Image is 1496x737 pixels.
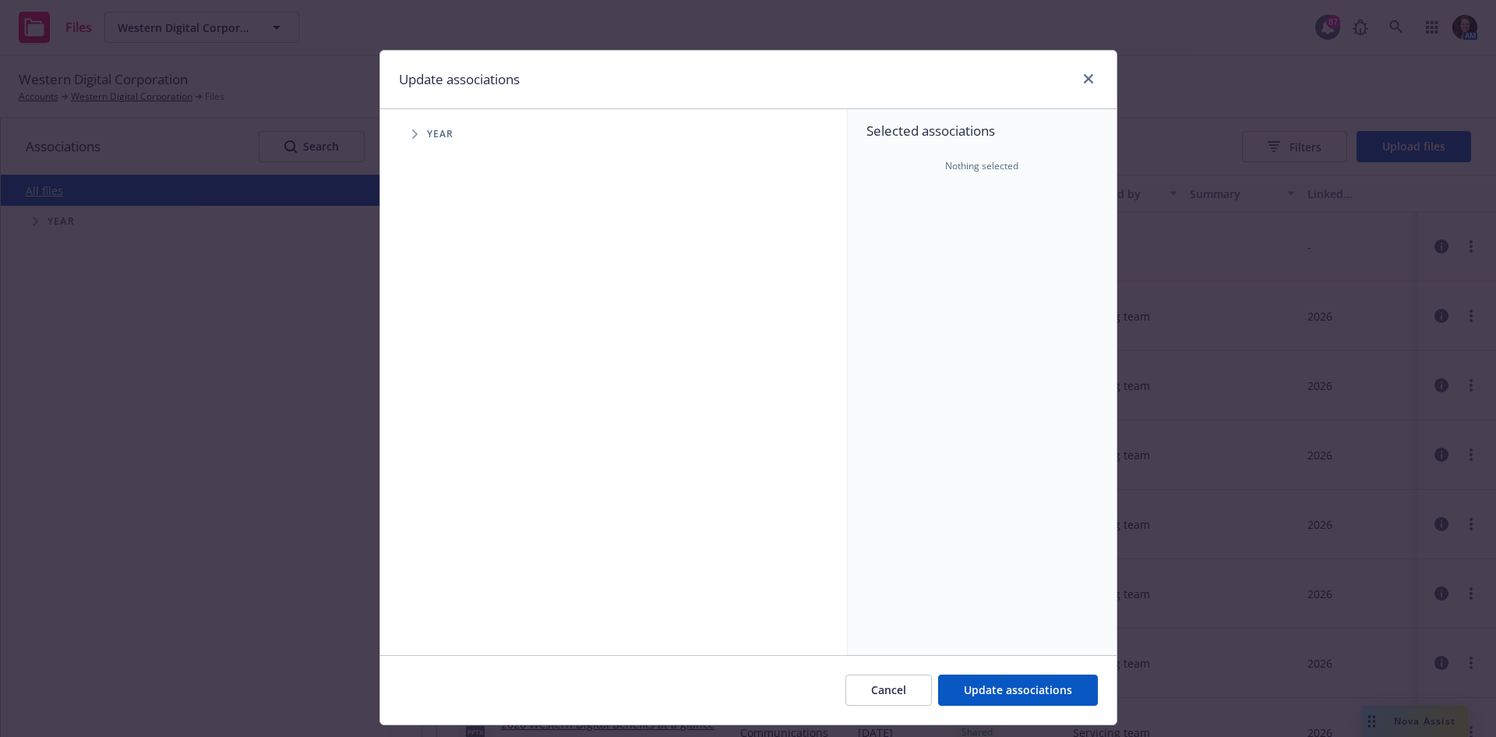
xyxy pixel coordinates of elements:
[399,69,520,90] h1: Update associations
[1079,69,1098,88] a: close
[945,159,1018,173] span: Nothing selected
[427,129,454,139] span: Year
[380,119,847,150] div: Tree Example
[866,122,1098,140] span: Selected associations
[938,675,1098,706] button: Update associations
[871,682,906,697] span: Cancel
[964,682,1072,697] span: Update associations
[845,675,932,706] button: Cancel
